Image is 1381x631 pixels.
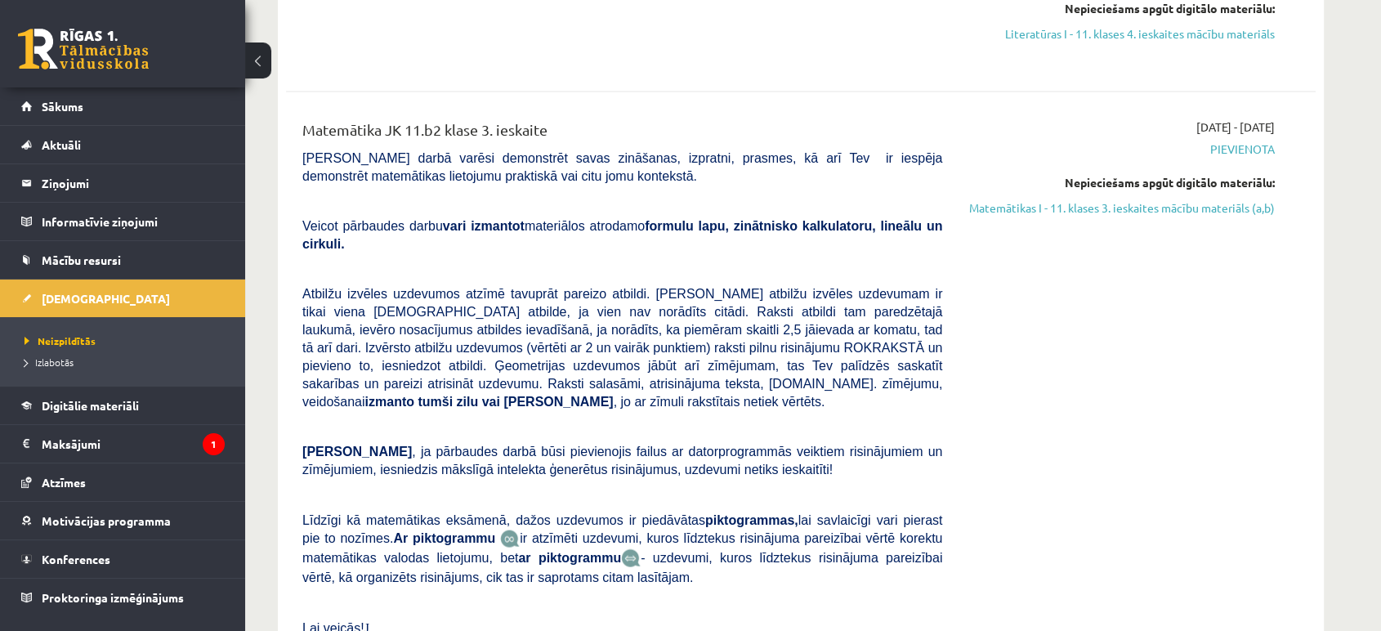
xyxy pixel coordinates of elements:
[25,356,74,369] span: Izlabotās
[21,126,225,163] a: Aktuāli
[203,433,225,455] i: 1
[302,445,412,459] span: [PERSON_NAME]
[302,531,942,565] span: ir atzīmēti uzdevumi, kuros līdztekus risinājuma pareizībai vērtē korektu matemātikas valodas lie...
[518,551,621,565] b: ar piktogrammu
[25,334,96,347] span: Neizpildītās
[393,531,495,545] b: Ar piktogrammu
[302,445,942,477] span: , ja pārbaudes darbā būsi pievienojis failus ar datorprogrammās veiktiem risinājumiem un zīmējumi...
[1196,119,1275,136] span: [DATE] - [DATE]
[302,287,942,409] span: Atbilžu izvēles uzdevumos atzīmē tavuprāt pareizo atbildi. [PERSON_NAME] atbilžu izvēles uzdevuma...
[21,241,225,279] a: Mācību resursi
[18,29,149,69] a: Rīgas 1. Tālmācības vidusskola
[365,395,414,409] b: izmanto
[21,579,225,616] a: Proktoringa izmēģinājums
[967,174,1275,191] div: Nepieciešams apgūt digitālo materiālu:
[25,355,229,369] a: Izlabotās
[302,151,942,183] span: [PERSON_NAME] darbā varēsi demonstrēt savas zināšanas, izpratni, prasmes, kā arī Tev ir iespēja d...
[302,219,942,251] b: formulu lapu, zinātnisko kalkulatoru, lineālu un cirkuli.
[42,398,139,413] span: Digitālie materiāli
[705,513,798,527] b: piktogrammas,
[42,203,225,240] legend: Informatīvie ziņojumi
[42,99,83,114] span: Sākums
[418,395,613,409] b: tumši zilu vai [PERSON_NAME]
[967,141,1275,158] span: Pievienota
[42,552,110,566] span: Konferences
[42,425,225,463] legend: Maksājumi
[21,463,225,501] a: Atzīmes
[25,333,229,348] a: Neizpildītās
[302,513,942,545] span: Līdzīgi kā matemātikas eksāmenā, dažos uzdevumos ir piedāvātas lai savlaicīgi vari pierast pie to...
[302,119,942,149] div: Matemātika JK 11.b2 klase 3. ieskaite
[21,164,225,202] a: Ziņojumi
[21,280,225,317] a: [DEMOGRAPHIC_DATA]
[42,291,170,306] span: [DEMOGRAPHIC_DATA]
[443,219,525,233] b: vari izmantot
[967,199,1275,217] a: Matemātikas I - 11. klases 3. ieskaites mācību materiāls (a,b)
[621,549,641,568] img: wKvN42sLe3LLwAAAABJRU5ErkJggg==
[21,203,225,240] a: Informatīvie ziņojumi
[302,219,942,251] span: Veicot pārbaudes darbu materiālos atrodamo
[500,530,520,548] img: JfuEzvunn4EvwAAAAASUVORK5CYII=
[42,164,225,202] legend: Ziņojumi
[21,425,225,463] a: Maksājumi1
[21,540,225,578] a: Konferences
[42,513,171,528] span: Motivācijas programma
[42,590,184,605] span: Proktoringa izmēģinājums
[21,387,225,424] a: Digitālie materiāli
[21,502,225,539] a: Motivācijas programma
[967,25,1275,43] a: Literatūras I - 11. klases 4. ieskaites mācību materiāls
[42,137,81,152] span: Aktuāli
[42,475,86,490] span: Atzīmes
[42,253,121,267] span: Mācību resursi
[21,87,225,125] a: Sākums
